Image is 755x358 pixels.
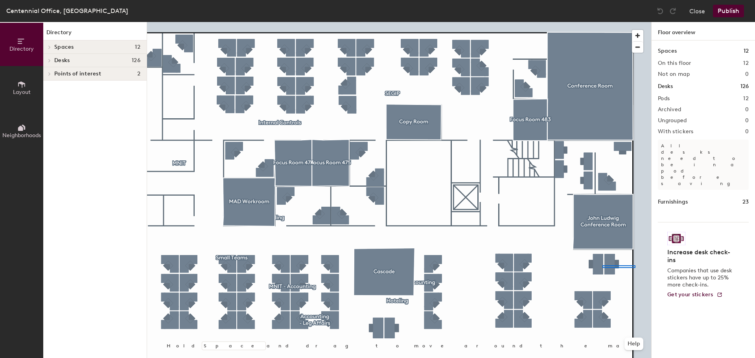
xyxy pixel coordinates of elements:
a: Get your stickers [667,292,723,298]
button: Help [624,338,643,350]
h1: Desks [658,82,673,91]
h2: Ungrouped [658,117,687,124]
h2: 12 [743,60,749,66]
img: Redo [669,7,677,15]
h2: On this floor [658,60,691,66]
h4: Increase desk check-ins [667,248,735,264]
span: 2 [137,71,140,77]
h2: 0 [745,71,749,77]
div: Centennial Office, [GEOGRAPHIC_DATA] [6,6,128,16]
span: Neighborhoods [2,132,41,139]
button: Publish [713,5,744,17]
span: 126 [132,57,140,64]
span: 12 [135,44,140,50]
h2: Archived [658,106,681,113]
h2: Not on map [658,71,690,77]
h1: Floor overview [652,22,755,40]
p: Companies that use desk stickers have up to 25% more check-ins. [667,267,735,288]
h1: Furnishings [658,198,688,206]
span: Layout [13,89,31,95]
h2: 0 [745,117,749,124]
img: Undo [656,7,664,15]
h2: With stickers [658,129,694,135]
img: Sticker logo [667,232,685,245]
h1: 23 [742,198,749,206]
h2: 12 [743,95,749,102]
p: All desks need to be in a pod before saving [658,140,749,190]
span: Directory [9,46,34,52]
h2: 0 [745,129,749,135]
span: Desks [54,57,70,64]
button: Close [689,5,705,17]
span: Spaces [54,44,74,50]
h2: Pods [658,95,670,102]
h2: 0 [745,106,749,113]
span: Points of interest [54,71,101,77]
h1: Directory [43,28,147,40]
h1: Spaces [658,47,677,55]
span: Get your stickers [667,291,713,298]
h1: 126 [740,82,749,91]
h1: 12 [744,47,749,55]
